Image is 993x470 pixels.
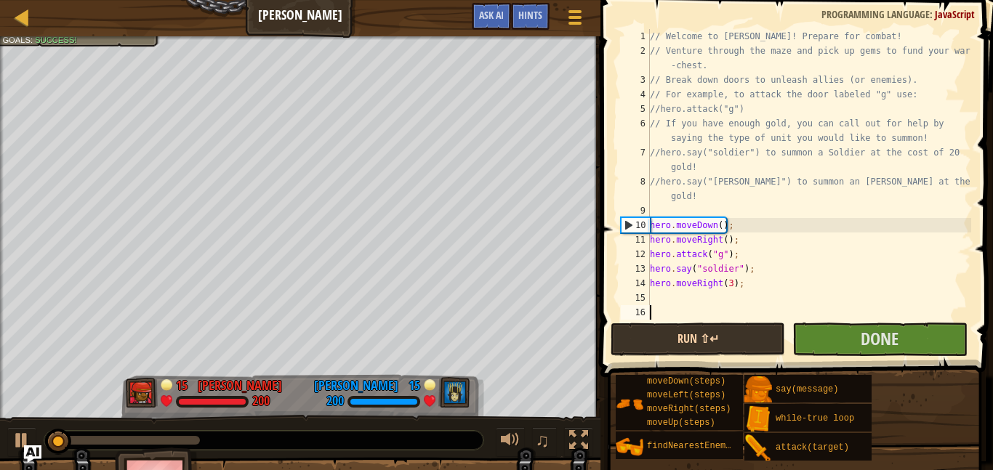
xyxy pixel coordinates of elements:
span: say(message) [776,384,838,394]
button: ♫ [532,427,557,457]
span: moveDown(steps) [647,376,725,386]
span: while-true loop [776,413,854,424]
img: portrait.png [744,434,772,462]
button: Adjust volume [496,427,525,457]
div: 4 [621,87,650,102]
div: 3 [621,73,650,87]
img: thang_avatar_frame.png [126,378,158,408]
button: Show game menu [557,3,593,37]
button: Ctrl + P: Play [7,427,36,457]
div: 13 [621,262,650,276]
div: 200 [326,395,344,408]
div: 15 [406,376,420,389]
span: moveUp(steps) [647,418,715,428]
div: 10 [622,218,650,232]
button: Done [792,323,967,356]
span: Ask AI [479,8,504,22]
img: portrait.png [616,390,643,418]
span: Done [861,327,898,350]
span: Programming language [821,7,930,21]
img: portrait.png [616,433,643,461]
img: thang_avatar_frame.png [438,378,470,408]
div: 1 [621,29,650,44]
div: 11 [621,232,650,247]
div: 16 [621,305,650,320]
img: portrait.png [744,405,772,433]
span: ♫ [535,429,550,451]
span: attack(target) [776,442,849,453]
button: Run ⇧↵ [611,323,785,356]
img: portrait.png [744,376,772,404]
span: Hints [518,8,542,22]
div: [PERSON_NAME] [314,376,398,395]
span: : [930,7,935,21]
div: 15 [176,376,190,389]
div: 2 [621,44,650,73]
span: moveRight(steps) [647,404,731,414]
span: moveLeft(steps) [647,390,725,400]
div: 15 [621,291,650,305]
div: 9 [621,203,650,218]
button: Ask AI [24,445,41,463]
div: 7 [621,145,650,174]
div: 6 [621,116,650,145]
div: [PERSON_NAME] [198,376,282,395]
span: findNearestEnemy() [647,441,741,451]
div: 5 [621,102,650,116]
div: 12 [621,247,650,262]
button: Ask AI [472,3,511,30]
button: Toggle fullscreen [564,427,593,457]
div: 200 [252,395,270,408]
div: 8 [621,174,650,203]
div: 14 [621,276,650,291]
span: JavaScript [935,7,975,21]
